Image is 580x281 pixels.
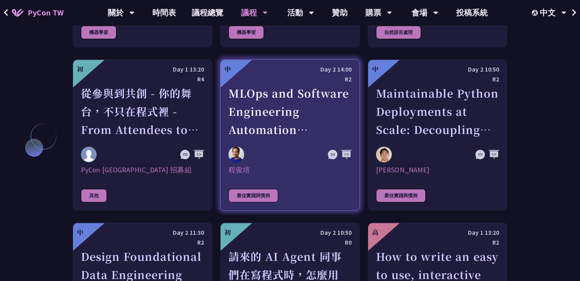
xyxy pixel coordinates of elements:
a: 初 Day 1 13:20 R4 從參與到共創 - 你的舞台，不只在程式裡 - From Attendees to Organizers - Your Stage Goes Beyond Cod... [73,59,212,211]
div: R2 [81,238,204,247]
img: 程俊培 [228,147,244,162]
div: 程俊培 [228,165,352,175]
img: PyCon Taiwan 招募組 [81,147,97,162]
div: Day 2 10:50 [376,64,499,74]
div: Day 2 10:50 [228,228,352,238]
div: 初 [77,64,83,74]
div: 中 [77,228,83,237]
div: 從參與到共創 - 你的舞台，不只在程式裡 - From Attendees to Organizers - Your Stage Goes Beyond Code [81,84,204,139]
div: Day 2 14:00 [228,64,352,74]
img: Home icon of PyCon TW 2025 [12,9,24,17]
img: Justin Lee [376,147,392,162]
div: 其他 [81,189,107,202]
div: 最佳實踐與慣例 [376,189,426,202]
div: Day 1 13:20 [376,228,499,238]
div: Maintainable Python Deployments at Scale: Decoupling Build from Runtime [376,84,499,139]
div: [PERSON_NAME] [376,165,499,175]
img: Locale Icon [532,10,540,16]
div: R2 [228,74,352,84]
div: R2 [376,238,499,247]
a: 中 Day 2 10:50 R2 Maintainable Python Deployments at Scale: Decoupling Build from Runtime Justin L... [368,59,507,211]
div: 中 [225,64,231,74]
div: PyCon [GEOGRAPHIC_DATA] 招募組 [81,165,204,175]
div: R0 [228,238,352,247]
div: MLOps and Software Engineering Automation Challenges in Production [228,84,352,139]
a: 中 Day 2 14:00 R2 MLOps and Software Engineering Automation Challenges in Production 程俊培 程俊培 最佳實踐與慣例 [220,59,360,211]
a: PyCon TW [4,3,71,23]
div: Day 2 11:30 [81,228,204,238]
div: 最佳實踐與慣例 [228,189,278,202]
div: R4 [81,74,204,84]
div: 機器學習 [228,26,264,39]
div: 自然語言處理 [376,26,421,39]
span: PyCon TW [28,7,64,19]
div: 機器學習 [81,26,116,39]
div: Day 1 13:20 [81,64,204,74]
div: 中 [372,64,378,74]
div: 高 [372,228,378,237]
div: 初 [225,228,231,237]
div: R2 [376,74,499,84]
